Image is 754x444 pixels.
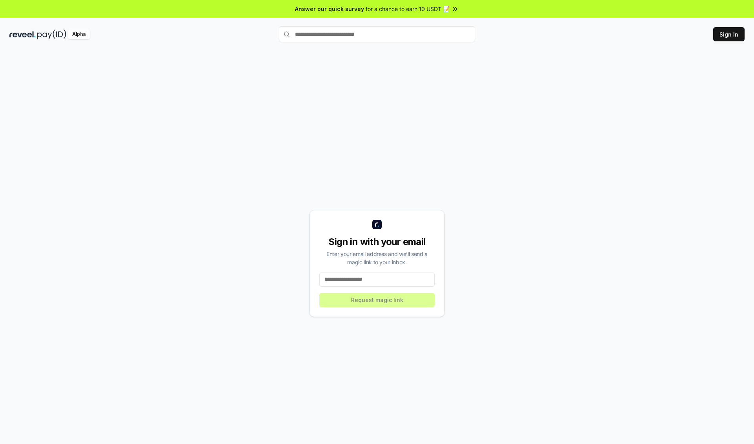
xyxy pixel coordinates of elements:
img: reveel_dark [9,29,36,39]
span: for a chance to earn 10 USDT 📝 [366,5,450,13]
span: Answer our quick survey [295,5,364,13]
div: Enter your email address and we’ll send a magic link to your inbox. [319,250,435,266]
div: Alpha [68,29,90,39]
div: Sign in with your email [319,236,435,248]
img: pay_id [37,29,66,39]
button: Sign In [713,27,745,41]
img: logo_small [372,220,382,229]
